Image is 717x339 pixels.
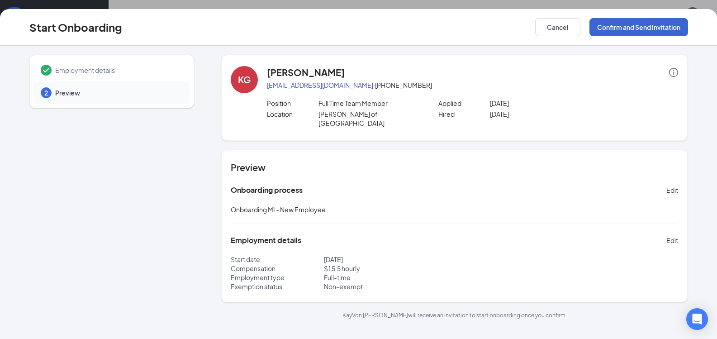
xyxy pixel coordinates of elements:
[231,273,324,282] p: Employment type
[231,185,303,195] h5: Onboarding process
[318,99,421,108] p: Full Time Team Member
[666,186,678,195] span: Edit
[231,161,678,174] h4: Preview
[589,18,688,36] button: Confirm and Send Invitation
[55,88,181,97] span: Preview
[238,73,251,86] div: KG
[324,273,455,282] p: Full-time
[686,308,708,330] div: Open Intercom Messenger
[324,282,455,291] p: Non-exempt
[267,110,318,119] p: Location
[535,18,580,36] button: Cancel
[55,66,181,75] span: Employment details
[231,235,301,245] h5: Employment details
[438,99,490,108] p: Applied
[41,65,52,76] svg: Checkmark
[666,183,678,197] button: Edit
[490,110,593,119] p: [DATE]
[231,205,326,214] span: Onboarding MI - New Employee
[44,88,48,97] span: 2
[231,255,324,264] p: Start date
[267,99,318,108] p: Position
[438,110,490,119] p: Hired
[669,68,678,77] span: info-circle
[324,255,455,264] p: [DATE]
[231,282,324,291] p: Exemption status
[490,99,593,108] p: [DATE]
[29,19,122,35] h3: Start Onboarding
[666,236,678,245] span: Edit
[267,81,678,90] p: · [PHONE_NUMBER]
[221,311,688,319] p: KayVon [PERSON_NAME] will receive an invitation to start onboarding once you confirm.
[231,264,324,273] p: Compensation
[666,233,678,248] button: Edit
[318,110,421,128] p: [PERSON_NAME] of [GEOGRAPHIC_DATA]
[267,66,345,79] h4: [PERSON_NAME]
[267,81,373,89] a: [EMAIL_ADDRESS][DOMAIN_NAME]
[324,264,455,273] p: $ 15.5 hourly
